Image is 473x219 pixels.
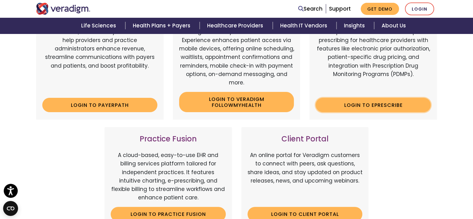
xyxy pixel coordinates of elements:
p: An online portal for Veradigm customers to connect with peers, ask questions, share ideas, and st... [248,151,363,202]
a: Login [405,2,434,15]
a: Login to Payerpath [42,98,157,112]
p: A comprehensive solution that simplifies prescribing for healthcare providers with features like ... [316,28,431,93]
a: Search [298,5,322,13]
a: Support [329,5,351,12]
a: Health Plans + Payers [125,18,200,34]
iframe: Drift Chat Widget [354,174,466,212]
button: Open CMP widget [3,201,18,216]
a: Healthcare Providers [200,18,272,34]
a: Health IT Vendors [273,18,336,34]
p: Web-based, user-friendly solutions that help providers and practice administrators enhance revenu... [42,28,157,93]
img: Veradigm logo [36,3,90,15]
a: Insights [336,18,374,34]
h3: Practice Fusion [111,135,226,144]
a: Login to Veradigm FollowMyHealth [179,92,294,112]
a: About Us [374,18,413,34]
a: Login to ePrescribe [316,98,431,112]
a: Get Demo [361,3,399,15]
a: Life Sciences [74,18,125,34]
p: Veradigm FollowMyHealth's Mobile Patient Experience enhances patient access via mobile devices, o... [179,28,294,87]
p: A cloud-based, easy-to-use EHR and billing services platform tailored for independent practices. ... [111,151,226,202]
h3: Client Portal [248,135,363,144]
